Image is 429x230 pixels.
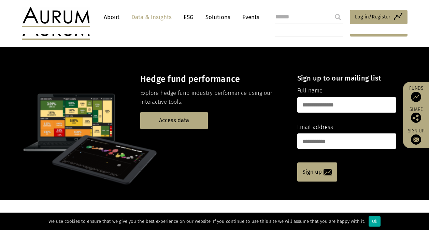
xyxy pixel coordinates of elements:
[324,169,332,175] img: email-icon
[180,11,197,24] a: ESG
[297,74,396,82] h4: Sign up to our mailing list
[369,216,381,227] div: Ok
[140,74,285,84] h3: Hedge fund performance
[411,113,421,123] img: Share this post
[355,13,390,21] span: Log in/Register
[100,11,123,24] a: About
[406,107,426,123] div: Share
[406,85,426,102] a: Funds
[140,112,208,129] a: Access data
[406,128,426,145] a: Sign up
[239,11,259,24] a: Events
[331,10,345,24] input: Submit
[297,86,323,95] label: Full name
[140,89,285,107] p: Explore hedge fund industry performance using our interactive tools.
[22,7,90,27] img: Aurum
[411,92,421,102] img: Access Funds
[202,11,234,24] a: Solutions
[128,11,175,24] a: Data & Insights
[411,134,421,145] img: Sign up to our newsletter
[297,162,337,182] a: Sign up
[297,123,333,132] label: Email address
[350,10,407,24] a: Log in/Register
